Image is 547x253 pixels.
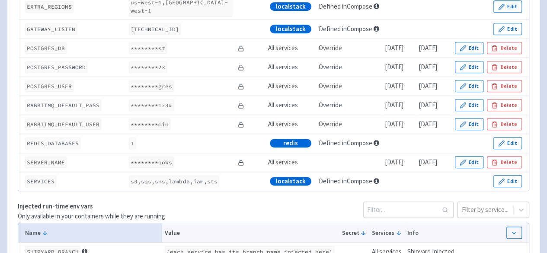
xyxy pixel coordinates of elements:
[384,101,403,109] time: [DATE]
[319,139,372,147] a: Defined in Compose
[487,156,522,168] button: Delete
[487,42,522,54] button: Delete
[25,1,74,13] code: EXTRA_REGIONS
[25,176,56,187] code: SERVICES
[455,61,483,73] button: Edit
[419,82,437,90] time: [DATE]
[419,101,437,109] time: [DATE]
[162,223,339,243] th: Value
[316,96,382,115] td: Override
[493,175,522,187] button: Edit
[493,0,522,13] button: Edit
[419,120,437,128] time: [DATE]
[455,42,483,54] button: Edit
[25,23,77,35] code: GATEWAY_LISTEN
[319,25,372,33] a: Defined in Compose
[487,61,522,73] button: Delete
[455,118,483,130] button: Edit
[25,80,74,92] code: POSTGRES_USER
[363,202,454,218] input: Filter...
[129,138,136,149] code: 1
[316,38,382,58] td: Override
[316,58,382,77] td: Override
[455,156,483,168] button: Edit
[493,23,522,35] button: Edit
[265,153,316,172] td: All services
[316,115,382,134] td: Override
[25,99,101,111] code: RABBITMQ_DEFAULT_PASS
[283,139,298,147] span: redis
[316,77,382,96] td: Override
[487,99,522,111] button: Delete
[265,77,316,96] td: All services
[384,158,403,166] time: [DATE]
[25,42,67,54] code: POSTGRES_DB
[18,211,165,221] p: Only available in your containers while they are running
[319,177,372,185] a: Defined in Compose
[275,2,305,11] span: localstack
[265,96,316,115] td: All services
[25,157,67,168] code: SERVER_NAME
[419,63,437,71] time: [DATE]
[372,228,402,237] button: Services
[384,120,403,128] time: [DATE]
[493,137,522,149] button: Edit
[455,99,483,111] button: Edit
[487,118,522,130] button: Delete
[265,38,316,58] td: All services
[319,2,372,10] a: Defined in Compose
[18,202,93,210] strong: Injected run-time env vars
[384,44,403,52] time: [DATE]
[265,115,316,134] td: All services
[384,82,403,90] time: [DATE]
[384,63,403,71] time: [DATE]
[455,80,483,92] button: Edit
[25,118,101,130] code: RABBITMQ_DEFAULT_USER
[25,138,80,149] code: REDIS_DATABASES
[265,58,316,77] td: All services
[275,25,305,33] span: localstack
[129,23,181,35] code: [TECHNICAL_ID]
[487,80,522,92] button: Delete
[419,158,437,166] time: [DATE]
[25,228,159,237] button: Name
[129,176,219,187] code: s3,sqs,sns,lambda,iam,sts
[405,223,457,243] th: Info
[275,177,305,186] span: localstack
[25,61,87,73] code: POSTGRES_PASSWORD
[342,228,366,237] button: Secret
[419,44,437,52] time: [DATE]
